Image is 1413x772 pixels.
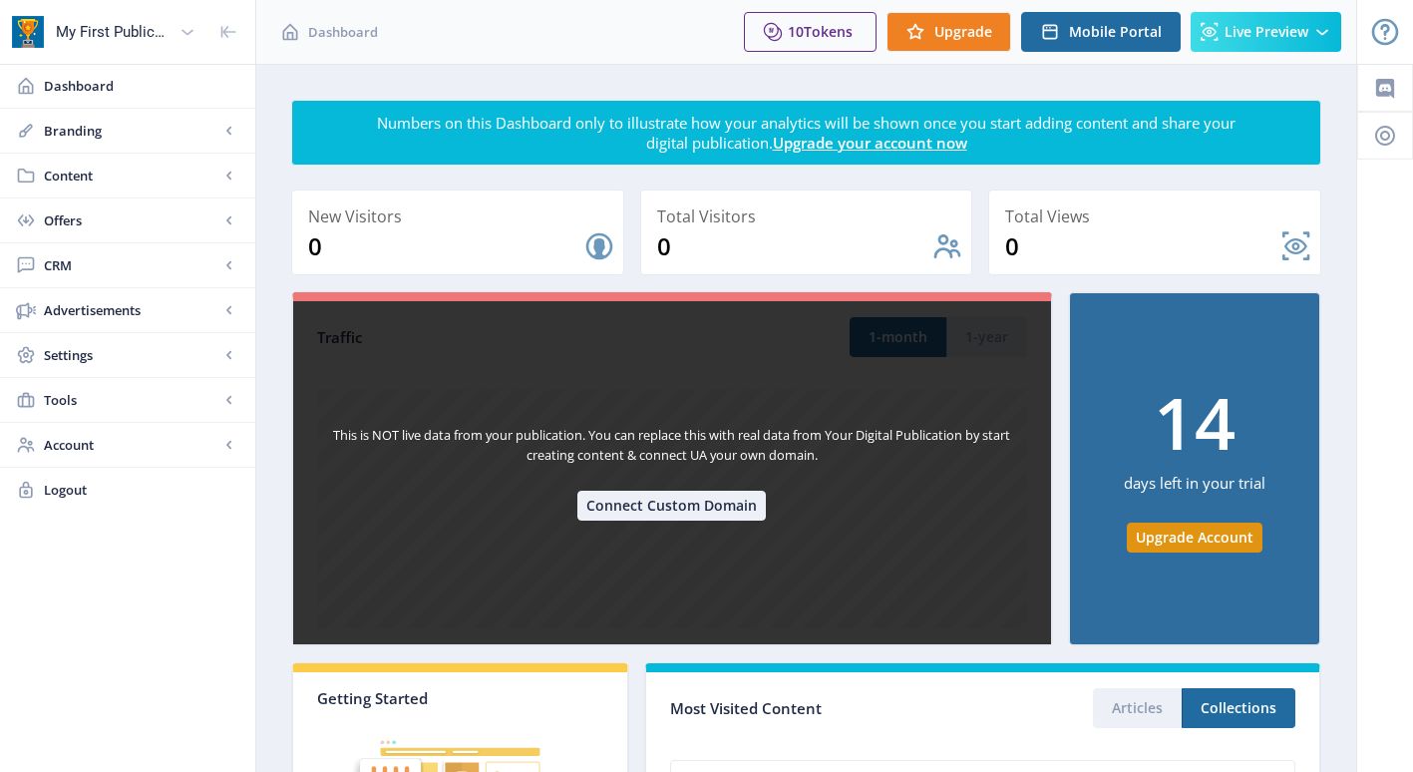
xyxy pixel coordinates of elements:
[577,491,766,521] button: Connect Custom Domain
[44,345,219,365] span: Settings
[308,230,583,262] div: 0
[44,390,219,410] span: Tools
[56,10,172,54] div: My First Publication
[804,22,853,41] span: Tokens
[1191,12,1341,52] button: Live Preview
[1182,688,1295,728] button: Collections
[657,230,932,262] div: 0
[317,425,1027,491] div: This is NOT live data from your publication. You can replace this with real data from Your Digita...
[44,210,219,230] span: Offers
[317,688,603,708] div: Getting Started
[1225,24,1308,40] span: Live Preview
[12,16,44,48] img: app-icon.png
[886,12,1011,52] button: Upgrade
[1154,386,1236,458] div: 14
[376,113,1237,153] div: Numbers on this Dashboard only to illustrate how your analytics will be shown once you start addi...
[44,435,219,455] span: Account
[670,693,982,724] div: Most Visited Content
[1069,24,1162,40] span: Mobile Portal
[1124,458,1265,523] div: days left in your trial
[44,255,219,275] span: CRM
[1005,202,1312,230] div: Total Views
[934,24,992,40] span: Upgrade
[1127,523,1262,553] button: Upgrade Account
[44,480,239,500] span: Logout
[44,76,239,96] span: Dashboard
[44,300,219,320] span: Advertisements
[308,202,615,230] div: New Visitors
[44,166,219,186] span: Content
[1005,230,1280,262] div: 0
[657,202,964,230] div: Total Visitors
[1093,688,1182,728] button: Articles
[308,22,378,42] span: Dashboard
[44,121,219,141] span: Branding
[773,133,967,153] a: Upgrade your account now
[744,12,877,52] button: 10Tokens
[1021,12,1181,52] button: Mobile Portal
